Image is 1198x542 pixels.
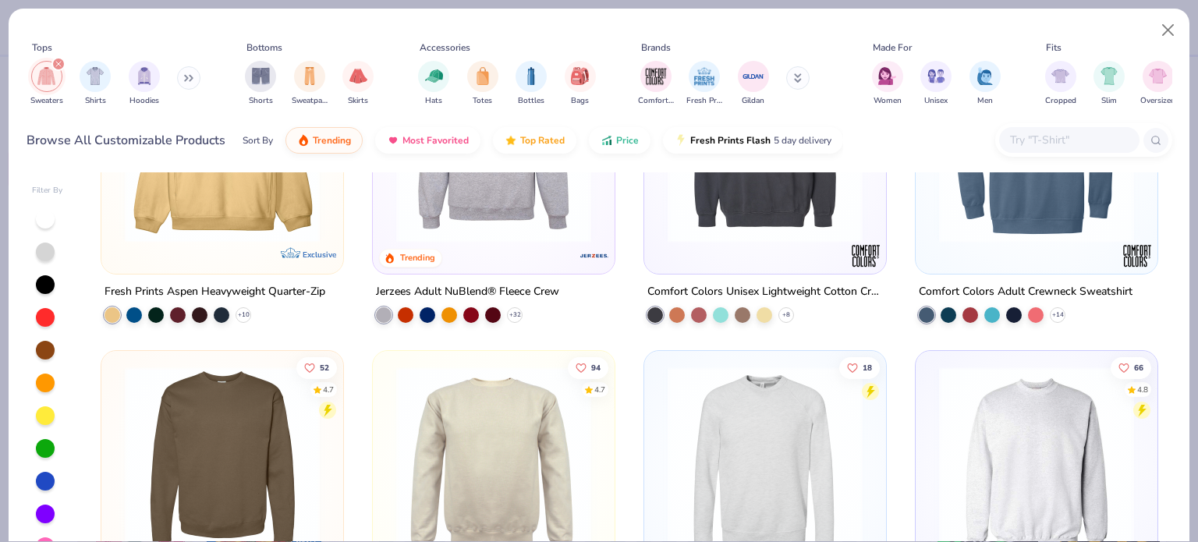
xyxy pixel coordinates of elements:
[660,48,870,243] img: 92253b97-214b-4b5a-8cde-29cfb8752a47
[1149,67,1167,85] img: Oversized Image
[565,61,596,107] button: filter button
[285,127,363,154] button: Trending
[87,67,105,85] img: Shirts Image
[375,127,480,154] button: Most Favorited
[32,41,52,55] div: Tops
[690,134,771,147] span: Fresh Prints Flash
[85,95,106,107] span: Shirts
[518,95,544,107] span: Bottles
[129,61,160,107] button: filter button
[30,95,63,107] span: Sweaters
[80,61,111,107] button: filter button
[675,134,687,147] img: flash.gif
[117,48,328,243] img: a5fef0f3-26ac-4d1f-8e04-62fc7b7c0c3a
[245,61,276,107] div: filter for Shorts
[516,61,547,107] button: filter button
[520,134,565,147] span: Top Rated
[297,134,310,147] img: trending.gif
[1101,67,1118,85] img: Slim Image
[874,95,902,107] span: Women
[738,61,769,107] button: filter button
[839,356,880,378] button: Like
[425,95,442,107] span: Hats
[129,95,159,107] span: Hoodies
[568,356,608,378] button: Like
[878,67,896,85] img: Women Image
[638,95,674,107] span: Comfort Colors
[129,61,160,107] div: filter for Hoodies
[136,67,153,85] img: Hoodies Image
[342,61,374,107] button: filter button
[1111,356,1151,378] button: Like
[924,95,948,107] span: Unisex
[782,310,790,319] span: + 8
[348,95,368,107] span: Skirts
[37,67,55,85] img: Sweaters Image
[1140,95,1175,107] span: Oversized
[27,131,225,150] div: Browse All Customizable Products
[388,48,599,243] img: 6cea5deb-12ff-40e0-afe1-d9c864774007
[571,95,589,107] span: Bags
[505,134,517,147] img: TopRated.gif
[523,67,540,85] img: Bottles Image
[920,61,952,107] button: filter button
[571,67,588,85] img: Bags Image
[245,61,276,107] button: filter button
[80,61,111,107] div: filter for Shirts
[467,61,498,107] button: filter button
[292,61,328,107] div: filter for Sweatpants
[872,61,903,107] button: filter button
[1051,67,1069,85] img: Cropped Image
[493,127,576,154] button: Top Rated
[349,67,367,85] img: Skirts Image
[931,48,1142,243] img: 1f2d2499-41e0-44f5-b794-8109adf84418
[1045,95,1076,107] span: Cropped
[738,61,769,107] div: filter for Gildan
[1045,61,1076,107] button: filter button
[1137,384,1148,395] div: 4.8
[1101,95,1117,107] span: Slim
[1140,61,1175,107] button: filter button
[1051,310,1063,319] span: + 14
[292,95,328,107] span: Sweatpants
[243,133,273,147] div: Sort By
[686,95,722,107] span: Fresh Prints
[565,61,596,107] div: filter for Bags
[32,185,63,197] div: Filter By
[591,363,601,371] span: 94
[509,310,521,319] span: + 32
[647,282,883,301] div: Comfort Colors Unisex Lightweight Cotton Crewneck Sweatshirt
[425,67,443,85] img: Hats Image
[1134,363,1143,371] span: 66
[920,61,952,107] div: filter for Unisex
[742,65,765,88] img: Gildan Image
[644,65,668,88] img: Comfort Colors Image
[252,67,270,85] img: Shorts Image
[474,67,491,85] img: Totes Image
[976,67,994,85] img: Men Image
[663,127,843,154] button: Fresh Prints Flash5 day delivery
[594,384,605,395] div: 4.7
[1121,239,1152,271] img: Comfort Colors logo
[873,41,912,55] div: Made For
[30,61,63,107] div: filter for Sweaters
[1008,131,1129,149] input: Try "T-Shirt"
[919,282,1132,301] div: Comfort Colors Adult Crewneck Sweatshirt
[1046,41,1062,55] div: Fits
[850,239,881,271] img: Comfort Colors logo
[969,61,1001,107] div: filter for Men
[418,61,449,107] div: filter for Hats
[376,282,559,301] div: Jerzees Adult NuBlend® Fleece Crew
[30,61,63,107] button: filter button
[638,61,674,107] div: filter for Comfort Colors
[313,134,351,147] span: Trending
[641,41,671,55] div: Brands
[420,41,470,55] div: Accessories
[467,61,498,107] div: filter for Totes
[579,239,610,271] img: Jerzees logo
[872,61,903,107] div: filter for Women
[742,95,764,107] span: Gildan
[638,61,674,107] button: filter button
[589,127,650,154] button: Price
[969,61,1001,107] button: filter button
